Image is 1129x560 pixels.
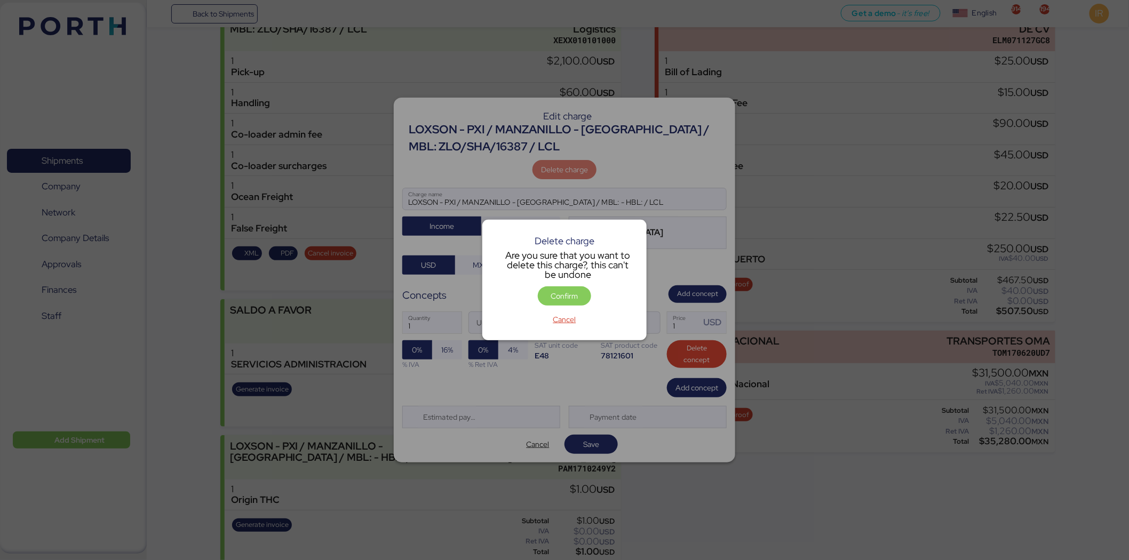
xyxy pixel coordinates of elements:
span: Confirm [551,290,578,302]
span: Cancel [553,313,576,326]
button: Cancel [538,310,591,329]
div: Are you sure that you want to delete this charge?, this can't be undone [500,251,635,279]
div: Delete charge [494,236,635,246]
button: Confirm [538,286,591,306]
